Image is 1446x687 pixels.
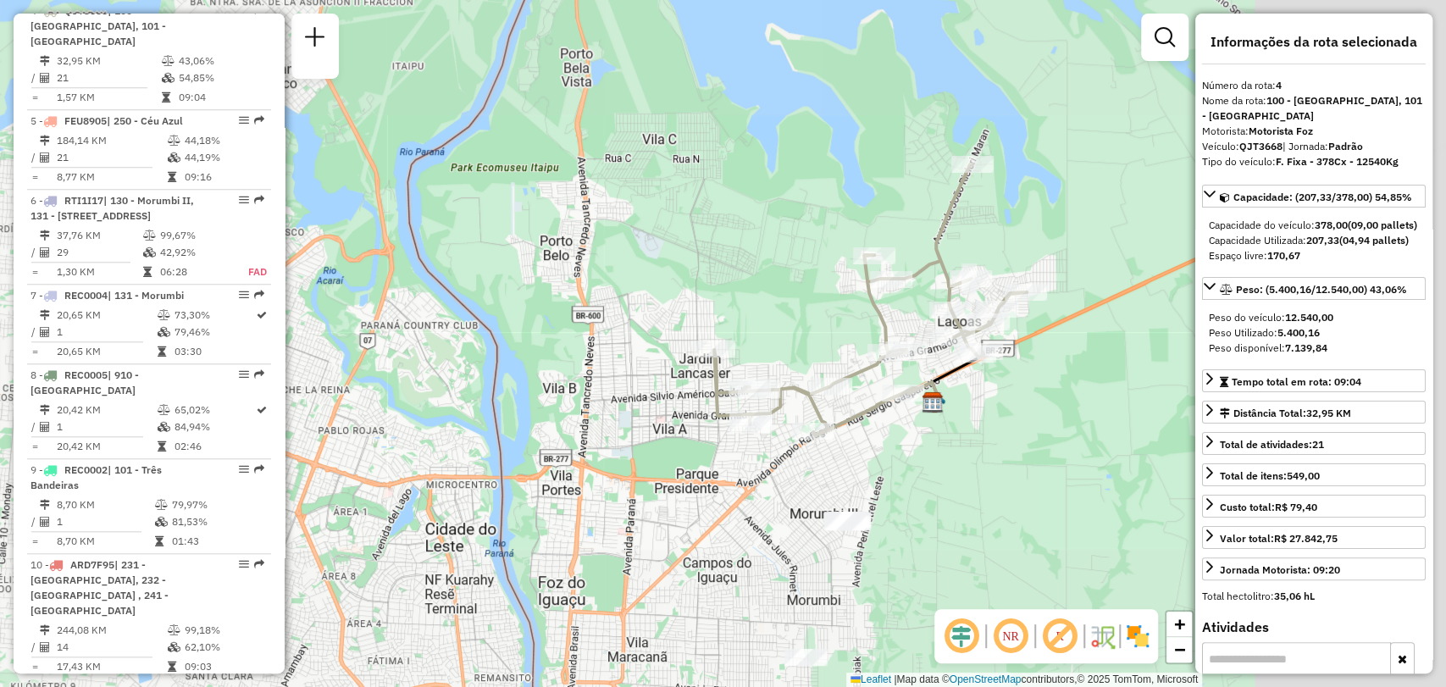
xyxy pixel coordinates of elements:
[64,194,103,207] span: RTI1I17
[825,513,867,530] div: Atividade não roteirizada - NILTON DEL CASTANHEL
[1174,639,1185,660] span: −
[56,438,156,455] td: 20,42 KM
[168,625,180,635] i: % de utilização do peso
[30,194,194,222] span: 6 -
[239,290,249,300] em: Opções
[108,289,184,302] span: | 131 - Morumbi
[56,402,156,418] td: 20,42 KM
[70,558,114,571] span: ARD7F95
[30,368,139,396] span: | 910 - [GEOGRAPHIC_DATA]
[1202,526,1426,549] a: Valor total:R$ 27.842,75
[239,464,249,474] em: Opções
[30,558,169,617] span: 10 -
[1287,469,1320,482] strong: 549,00
[1339,234,1409,247] strong: (04,94 pallets)
[1315,219,1348,231] strong: 378,00
[40,405,50,415] i: Distância Total
[40,310,50,320] i: Distância Total
[1202,34,1426,50] h4: Informações da rota selecionada
[56,639,167,656] td: 14
[239,195,249,205] em: Opções
[1348,219,1417,231] strong: (09,00 pallets)
[1202,589,1426,604] div: Total hectolitro:
[40,247,50,258] i: Total de Atividades
[1249,125,1313,137] strong: Motorista Foz
[1274,590,1315,602] strong: 35,06 hL
[56,89,161,106] td: 1,57 KM
[1306,234,1339,247] strong: 207,33
[30,324,39,341] td: /
[173,343,255,360] td: 03:30
[157,327,169,337] i: % de utilização da cubagem
[30,558,169,617] span: | 231 - [GEOGRAPHIC_DATA], 232 - [GEOGRAPHIC_DATA] , 241 - [GEOGRAPHIC_DATA]
[30,194,194,222] span: | 130 - Morumbi II, 131 - [STREET_ADDRESS]
[1239,140,1283,152] strong: QJT3668
[159,244,230,261] td: 42,92%
[159,263,230,280] td: 06:28
[1232,375,1361,388] span: Tempo total em rota: 09:04
[1202,401,1426,424] a: Distância Total:32,95 KM
[56,149,167,166] td: 21
[254,115,264,125] em: Rota exportada
[239,369,249,380] em: Opções
[824,513,867,530] div: Atividade não roteirizada - NILTON DEL CASTANHEL
[30,4,166,47] span: 4 -
[143,267,152,277] i: Tempo total em rota
[56,496,154,513] td: 8,70 KM
[157,310,169,320] i: % de utilização do peso
[1220,562,1340,578] div: Jornada Motorista: 09:20
[254,464,264,474] em: Rota exportada
[56,69,161,86] td: 21
[1089,623,1116,650] img: Fluxo de ruas
[30,533,39,550] td: =
[56,132,167,149] td: 184,14 KM
[828,512,871,529] div: Atividade não roteirizada - NILTON DEL CASTANHEL
[1202,277,1426,300] a: Peso: (5.400,16/12.540,00) 43,06%
[1202,78,1426,93] div: Número da rota:
[162,92,170,102] i: Tempo total em rota
[1274,532,1338,545] strong: R$ 27.842,75
[173,402,255,418] td: 65,02%
[157,405,169,415] i: % de utilização do peso
[157,422,169,432] i: % de utilização da cubagem
[1166,612,1192,637] a: Zoom in
[171,533,263,550] td: 01:43
[941,616,982,657] span: Ocultar deslocamento
[1202,432,1426,455] a: Total de atividades:21
[30,69,39,86] td: /
[827,512,869,529] div: Atividade não roteirizada - NILTON DEL CASTANHEL
[298,20,332,58] a: Nova sessão e pesquisa
[155,536,163,546] i: Tempo total em rota
[1202,557,1426,580] a: Jornada Motorista: 09:20
[178,69,263,86] td: 54,85%
[1124,623,1151,650] img: Exibir/Ocultar setores
[40,500,50,510] i: Distância Total
[254,290,264,300] em: Rota exportada
[173,418,255,435] td: 84,94%
[1220,406,1351,421] div: Distância Total:
[178,53,263,69] td: 43,06%
[56,622,167,639] td: 244,08 KM
[1209,325,1419,341] div: Peso Utilizado:
[30,343,39,360] td: =
[1148,20,1182,54] a: Exibir filtros
[1202,94,1422,122] strong: 100 - [GEOGRAPHIC_DATA], 101 - [GEOGRAPHIC_DATA]
[168,136,180,146] i: % de utilização do peso
[155,500,168,510] i: % de utilização do peso
[1202,154,1426,169] div: Tipo do veículo:
[64,368,108,381] span: REC0005
[168,662,176,672] i: Tempo total em rota
[1312,438,1324,451] strong: 21
[40,642,50,652] i: Total de Atividades
[64,463,108,476] span: REC0002
[1233,191,1412,203] span: Capacidade: (207,33/378,00) 54,85%
[1202,303,1426,363] div: Peso: (5.400,16/12.540,00) 43,06%
[157,346,165,357] i: Tempo total em rota
[162,73,175,83] i: % de utilização da cubagem
[30,639,39,656] td: /
[40,56,50,66] i: Distância Total
[825,512,867,529] div: Atividade não roteirizada - NILTON DEL CASTANHEL
[173,438,255,455] td: 02:46
[184,639,264,656] td: 62,10%
[1209,341,1419,356] div: Peso disponível:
